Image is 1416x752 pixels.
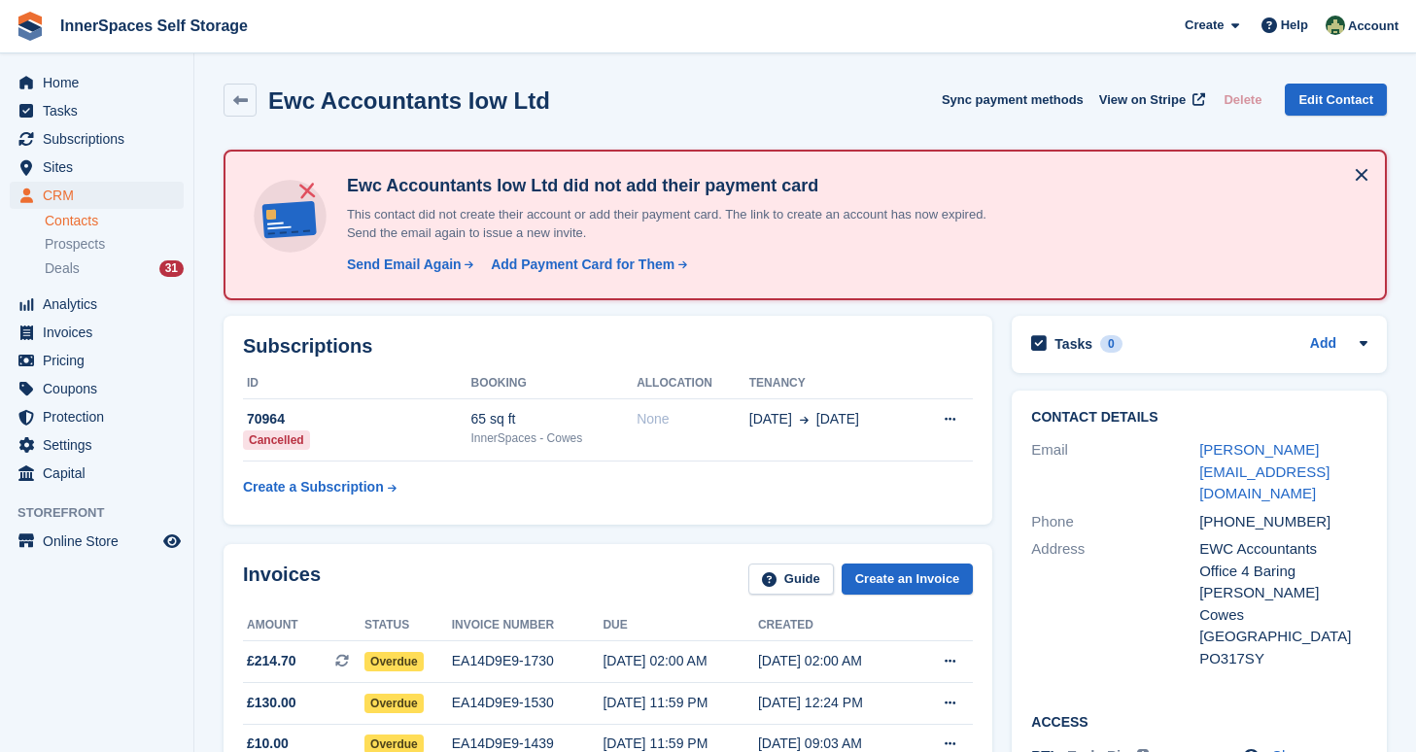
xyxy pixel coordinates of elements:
div: 70964 [243,409,471,429]
img: no-card-linked-e7822e413c904bf8b177c4d89f31251c4716f9871600ec3ca5bfc59e148c83f4.svg [249,175,331,257]
span: £214.70 [247,651,296,671]
h2: Tasks [1054,335,1092,353]
a: Prospects [45,234,184,255]
span: Account [1348,17,1399,36]
a: Preview store [160,530,184,553]
a: menu [10,125,184,153]
div: PO317SY [1199,648,1367,670]
div: 0 [1100,335,1122,353]
th: Tenancy [749,368,913,399]
span: Protection [43,403,159,430]
div: 31 [159,260,184,277]
h2: Invoices [243,564,321,596]
div: [DATE] 02:00 AM [603,651,757,671]
img: stora-icon-8386f47178a22dfd0bd8f6a31ec36ba5ce8667c1dd55bd0f319d3a0aa187defe.svg [16,12,45,41]
span: Create [1185,16,1224,35]
span: Help [1281,16,1308,35]
img: Paula Amey [1326,16,1345,35]
div: Send Email Again [347,255,462,275]
span: CRM [43,182,159,209]
div: Office 4 Baring [PERSON_NAME] [1199,561,1367,604]
h2: Contact Details [1031,410,1367,426]
th: Booking [471,368,638,399]
a: Add Payment Card for Them [483,255,689,275]
th: Invoice number [452,610,604,641]
span: Home [43,69,159,96]
div: Cowes [1199,604,1367,627]
a: Deals 31 [45,258,184,279]
div: None [637,409,749,429]
h2: Access [1031,711,1367,731]
div: Create a Subscription [243,477,384,497]
span: Sites [43,154,159,181]
span: [DATE] [816,409,859,429]
a: menu [10,431,184,459]
span: Analytics [43,291,159,318]
a: menu [10,347,184,374]
span: Tasks [43,97,159,124]
th: Due [603,610,757,641]
span: Overdue [364,694,424,713]
a: menu [10,97,184,124]
a: InnerSpaces Self Storage [52,10,256,42]
span: £130.00 [247,693,296,713]
a: [PERSON_NAME][EMAIL_ADDRESS][DOMAIN_NAME] [1199,441,1330,501]
th: Allocation [637,368,749,399]
h4: Ewc Accountants Iow Ltd did not add their payment card [339,175,1019,197]
span: Deals [45,259,80,278]
th: ID [243,368,471,399]
a: menu [10,460,184,487]
a: Contacts [45,212,184,230]
span: Subscriptions [43,125,159,153]
div: [DATE] 02:00 AM [758,651,913,671]
th: Amount [243,610,364,641]
span: Online Store [43,528,159,555]
a: Edit Contact [1285,84,1387,116]
span: View on Stripe [1099,90,1186,110]
a: Create a Subscription [243,469,397,505]
button: Sync payment methods [942,84,1084,116]
a: menu [10,528,184,555]
span: Overdue [364,652,424,671]
span: Coupons [43,375,159,402]
div: Phone [1031,511,1199,533]
span: Storefront [17,503,193,523]
span: Prospects [45,235,105,254]
a: menu [10,375,184,402]
a: menu [10,182,184,209]
div: [DATE] 12:24 PM [758,693,913,713]
a: menu [10,69,184,96]
div: 65 sq ft [471,409,638,429]
div: [GEOGRAPHIC_DATA] [1199,626,1367,648]
span: Invoices [43,319,159,346]
div: [DATE] 11:59 PM [603,693,757,713]
a: menu [10,403,184,430]
div: EA14D9E9-1530 [452,693,604,713]
a: menu [10,291,184,318]
div: EWC Accountants [1199,538,1367,561]
span: Capital [43,460,159,487]
span: Settings [43,431,159,459]
h2: Ewc Accountants Iow Ltd [268,87,550,114]
a: Add [1310,333,1336,356]
th: Status [364,610,452,641]
div: EA14D9E9-1730 [452,651,604,671]
a: menu [10,154,184,181]
a: View on Stripe [1091,84,1209,116]
p: This contact did not create their account or add their payment card. The link to create an accoun... [339,205,1019,243]
span: Pricing [43,347,159,374]
button: Delete [1216,84,1269,116]
div: Cancelled [243,430,310,450]
a: menu [10,319,184,346]
span: [DATE] [749,409,792,429]
div: InnerSpaces - Cowes [471,429,638,447]
div: Address [1031,538,1199,669]
a: Create an Invoice [842,564,974,596]
div: Email [1031,439,1199,505]
a: Guide [748,564,834,596]
div: [PHONE_NUMBER] [1199,511,1367,533]
div: Add Payment Card for Them [491,255,674,275]
h2: Subscriptions [243,335,973,358]
th: Created [758,610,913,641]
